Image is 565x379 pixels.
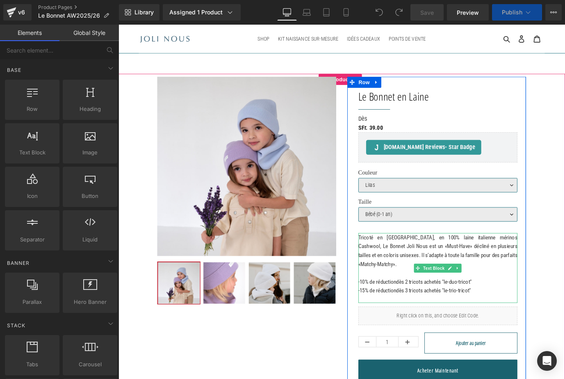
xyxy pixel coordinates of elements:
label: Couleur [267,161,444,170]
span: Text Block [7,148,57,157]
span: Library [134,9,154,16]
img: Le Bonnet en Laine [145,264,191,310]
img: Le Bonnet en Laine [195,264,241,310]
p: dès 2 tricots achetés "le-duo-tricot" dès 3 tricots achetés "le-trio-tricot" [267,281,444,301]
span: [DOMAIN_NAME] Reviews [295,131,396,141]
span: KIT NAISSANCE SUR-MESURE [177,12,244,19]
span: Icon [7,192,57,200]
a: Desktop [277,4,297,21]
span: Publish [502,9,522,16]
span: Row [7,105,57,113]
button: More [545,4,562,21]
a: IDÉES CADEAUX [250,10,295,21]
button: Publish [492,4,542,21]
a: POINTS DE VENTE [296,10,346,21]
span: Image [65,148,115,157]
a: KIT NAISSANCE SUR-MESURE [173,10,248,21]
span: Ajouter au panier [375,350,408,358]
strong: Dès [267,101,276,108]
span: SHOP [155,12,168,19]
div: Assigned 1 Product [169,8,234,16]
a: Mobile [336,4,356,21]
a: New Library [119,4,159,21]
span: Save [420,8,434,17]
span: Tabs [7,360,57,369]
a: v6 [3,4,32,21]
a: Tablet [317,4,336,21]
a: Global Style [59,25,119,41]
span: -10% de réduction [267,282,309,289]
div: Open Intercom Messenger [537,351,557,371]
a: Preview [447,4,489,21]
div: v6 [16,7,27,18]
span: Button [65,192,115,200]
span: POINTS DE VENTE [300,12,342,19]
img: Le Bonnet en Laine [43,58,242,257]
span: Separator [7,235,57,244]
button: Ajouter au panier [340,342,443,365]
span: Banner [6,259,30,267]
img: JOLI NOUS [23,11,80,21]
span: Base [6,66,22,74]
span: IDÉES CADEAUX [254,12,291,19]
span: Text Block [337,266,364,276]
a: Expand / Collapse [373,266,381,276]
span: Parallax [7,298,57,306]
span: Stack [6,322,26,329]
span: Le Bonnet AW2025/26 [38,12,100,19]
a: Expand / Collapse [281,58,292,70]
span: Preview [457,8,479,17]
a: Le Bonnet en Laine [267,71,345,89]
label: Taille [267,193,444,203]
button: Undo [371,4,387,21]
a: Laptop [297,4,317,21]
span: Row [265,58,281,70]
span: SFr. 39.00 [267,110,294,119]
img: Le Bonnet en Laine [94,264,141,310]
button: Redo [391,4,407,21]
span: Heading [65,105,115,113]
img: Le Bonnet en Laine [44,264,90,310]
a: SHOP [150,10,172,21]
span: Carousel [65,360,115,369]
p: Tricoté en [GEOGRAPHIC_DATA], en 100% laine italienne mérinos Cashwool, Le Bonnet Joli Nous est u... [267,232,444,271]
span: -15% de réduction [267,292,309,299]
a: Product Pages [38,4,119,11]
span: Liquid [65,235,115,244]
span: Hero Banner [65,298,115,306]
span: - Star Badge [363,132,396,140]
